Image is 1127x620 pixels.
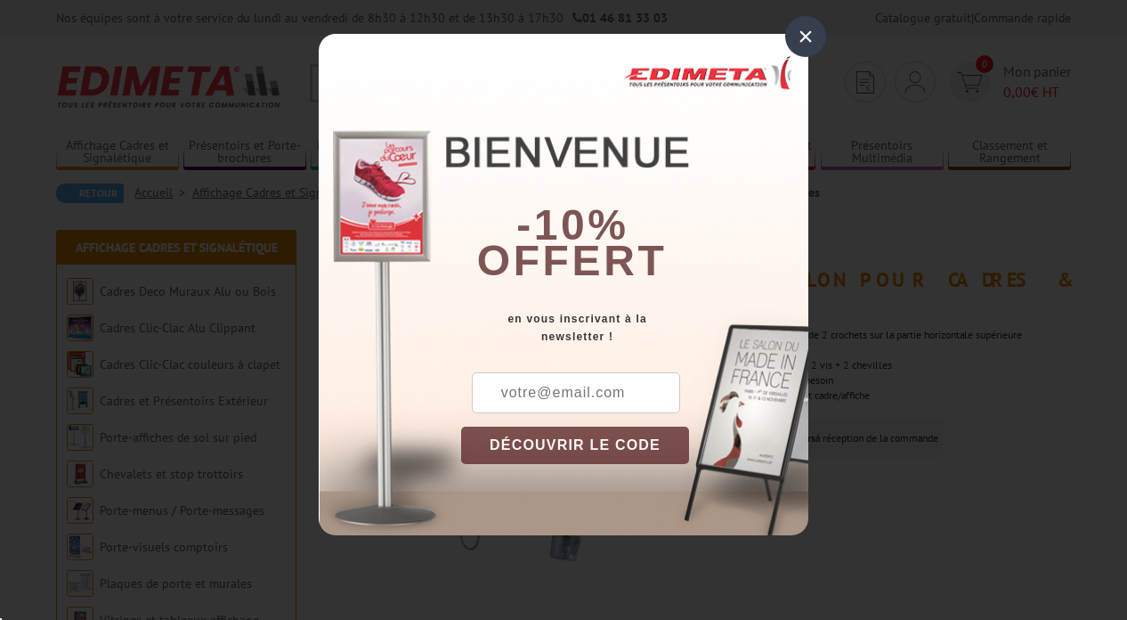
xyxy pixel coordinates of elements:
[461,427,689,464] button: DÉCOUVRIR LE CODE
[461,310,808,346] div: en vous inscrivant à la newsletter !
[477,237,668,284] font: offert
[516,201,628,249] b: -10%
[472,372,680,413] input: votre@email.com
[785,16,826,57] div: ×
